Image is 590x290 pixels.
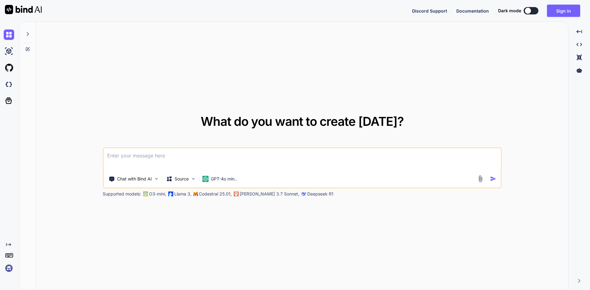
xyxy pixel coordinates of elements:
[234,191,238,196] img: claude
[4,63,14,73] img: githubLight
[4,79,14,90] img: darkCloudIdeIcon
[211,176,237,182] p: GPT-4o min..
[168,191,173,196] img: Llama2
[143,191,148,196] img: GPT-4
[191,176,196,181] img: Pick Models
[490,176,497,182] img: icon
[103,191,141,197] p: Supported models:
[547,5,580,17] button: Sign in
[498,8,521,14] span: Dark mode
[154,176,159,181] img: Pick Tools
[307,191,333,197] p: Deepseek R1
[240,191,299,197] p: [PERSON_NAME] 3.7 Sonnet,
[4,46,14,56] img: ai-studio
[412,8,447,14] button: Discord Support
[199,191,232,197] p: Codestral 25.01,
[301,191,306,196] img: claude
[193,192,198,196] img: Mistral-AI
[4,29,14,40] img: chat
[117,176,152,182] p: Chat with Bind AI
[202,176,208,182] img: GPT-4o mini
[5,5,42,14] img: Bind AI
[174,191,191,197] p: Llama 3,
[175,176,189,182] p: Source
[4,263,14,273] img: signin
[149,191,166,197] p: O3-mini,
[477,175,484,182] img: attachment
[456,8,489,14] button: Documentation
[201,114,404,129] span: What do you want to create [DATE]?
